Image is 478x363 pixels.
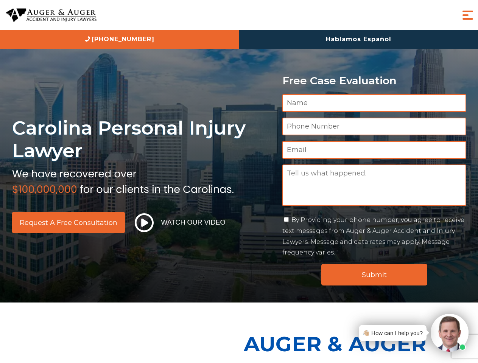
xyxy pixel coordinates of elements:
[12,212,125,233] a: Request a Free Consultation
[282,118,466,135] input: Phone Number
[282,216,464,256] label: By Providing your phone number, you agree to receive text messages from Auger & Auger Accident an...
[431,314,469,352] img: Intaker widget Avatar
[12,166,234,195] img: sub text
[282,75,466,87] p: Free Case Evaluation
[132,213,228,233] button: Watch Our Video
[321,264,427,285] input: Submit
[12,116,273,162] h1: Carolina Personal Injury Lawyer
[282,141,466,159] input: Email
[363,328,423,338] div: 👋🏼 How can I help you?
[20,219,117,226] span: Request a Free Consultation
[6,8,97,22] img: Auger & Auger Accident and Injury Lawyers Logo
[244,325,474,363] p: Auger & Auger
[282,94,466,112] input: Name
[460,8,475,23] button: Menu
